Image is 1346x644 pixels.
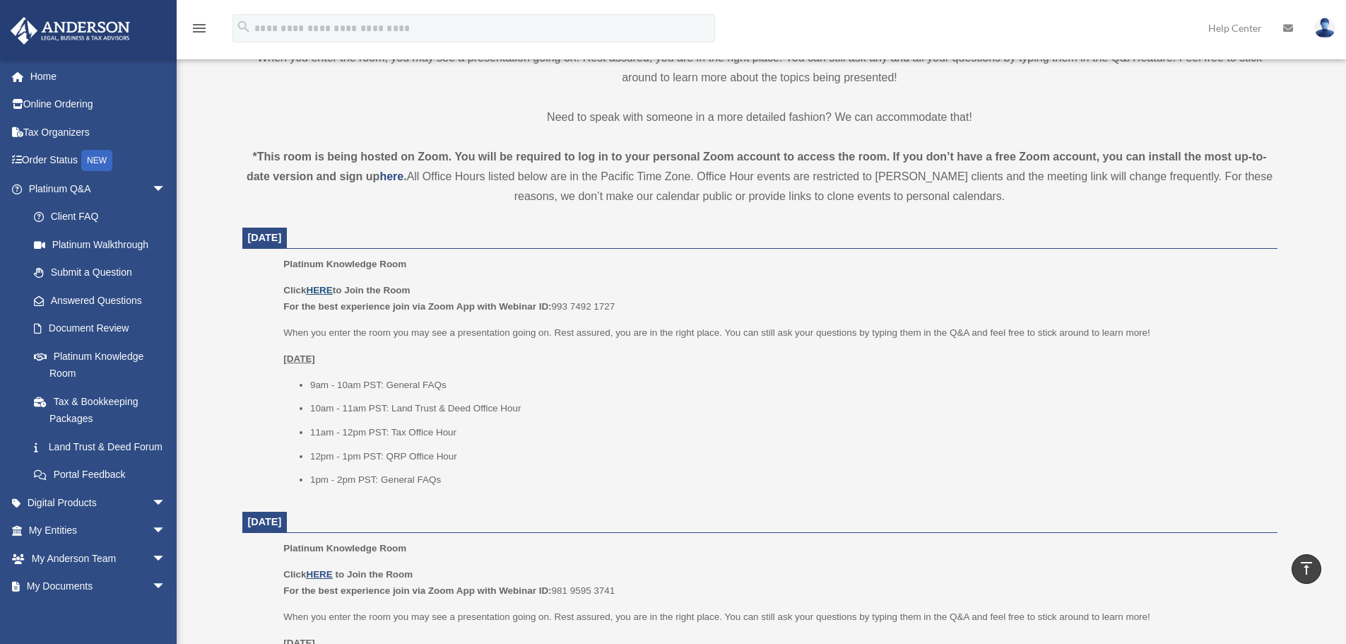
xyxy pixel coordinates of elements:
li: 1pm - 2pm PST: General FAQs [310,472,1268,488]
a: HERE [306,285,332,295]
li: 10am - 11am PST: Land Trust & Deed Office Hour [310,400,1268,417]
a: Client FAQ [20,203,187,231]
a: Order StatusNEW [10,146,187,175]
span: Platinum Knowledge Room [283,543,406,554]
span: arrow_drop_down [152,573,180,602]
b: to Join the Room [336,569,413,580]
a: Platinum Walkthrough [20,230,187,259]
a: My Anderson Teamarrow_drop_down [10,544,187,573]
a: My Documentsarrow_drop_down [10,573,187,601]
span: [DATE] [248,516,282,527]
strong: . [403,170,406,182]
a: My Entitiesarrow_drop_down [10,517,187,545]
u: [DATE] [283,353,315,364]
i: menu [191,20,208,37]
a: HERE [306,569,332,580]
i: search [236,19,252,35]
li: 12pm - 1pm PST: QRP Office Hour [310,448,1268,465]
span: arrow_drop_down [152,175,180,204]
a: Portal Feedback [20,461,187,489]
a: Submit a Question [20,259,187,287]
a: Land Trust & Deed Forum [20,433,187,461]
span: arrow_drop_down [152,488,180,517]
a: Platinum Q&Aarrow_drop_down [10,175,187,203]
div: NEW [81,150,112,171]
a: Home [10,62,187,90]
a: menu [191,25,208,37]
p: When you enter the room, you may see a presentation going on. Rest assured, you are in the right ... [242,48,1277,88]
a: Platinum Knowledge Room [20,342,180,387]
b: Click [283,569,335,580]
span: arrow_drop_down [152,517,180,546]
span: Platinum Knowledge Room [283,259,406,269]
p: When you enter the room you may see a presentation going on. Rest assured, you are in the right p... [283,324,1267,341]
span: [DATE] [248,232,282,243]
div: All Office Hours listed below are in the Pacific Time Zone. Office Hour events are restricted to ... [242,147,1277,206]
a: vertical_align_top [1292,554,1321,584]
a: Tax Organizers [10,118,187,146]
p: Need to speak with someone in a more detailed fashion? We can accommodate that! [242,107,1277,127]
i: vertical_align_top [1298,560,1315,577]
a: Online Ordering [10,90,187,119]
p: When you enter the room you may see a presentation going on. Rest assured, you are in the right p... [283,609,1267,626]
span: arrow_drop_down [152,544,180,573]
a: Digital Productsarrow_drop_down [10,488,187,517]
img: Anderson Advisors Platinum Portal [6,17,134,45]
img: User Pic [1314,18,1335,38]
b: For the best experience join via Zoom App with Webinar ID: [283,585,551,596]
li: 9am - 10am PST: General FAQs [310,377,1268,394]
b: Click to Join the Room [283,285,410,295]
p: 993 7492 1727 [283,282,1267,315]
li: 11am - 12pm PST: Tax Office Hour [310,424,1268,441]
p: 981 9595 3741 [283,566,1267,599]
a: Tax & Bookkeeping Packages [20,387,187,433]
a: Document Review [20,315,187,343]
a: Answered Questions [20,286,187,315]
strong: *This room is being hosted on Zoom. You will be required to log in to your personal Zoom account ... [247,151,1267,182]
b: For the best experience join via Zoom App with Webinar ID: [283,301,551,312]
a: here [379,170,403,182]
